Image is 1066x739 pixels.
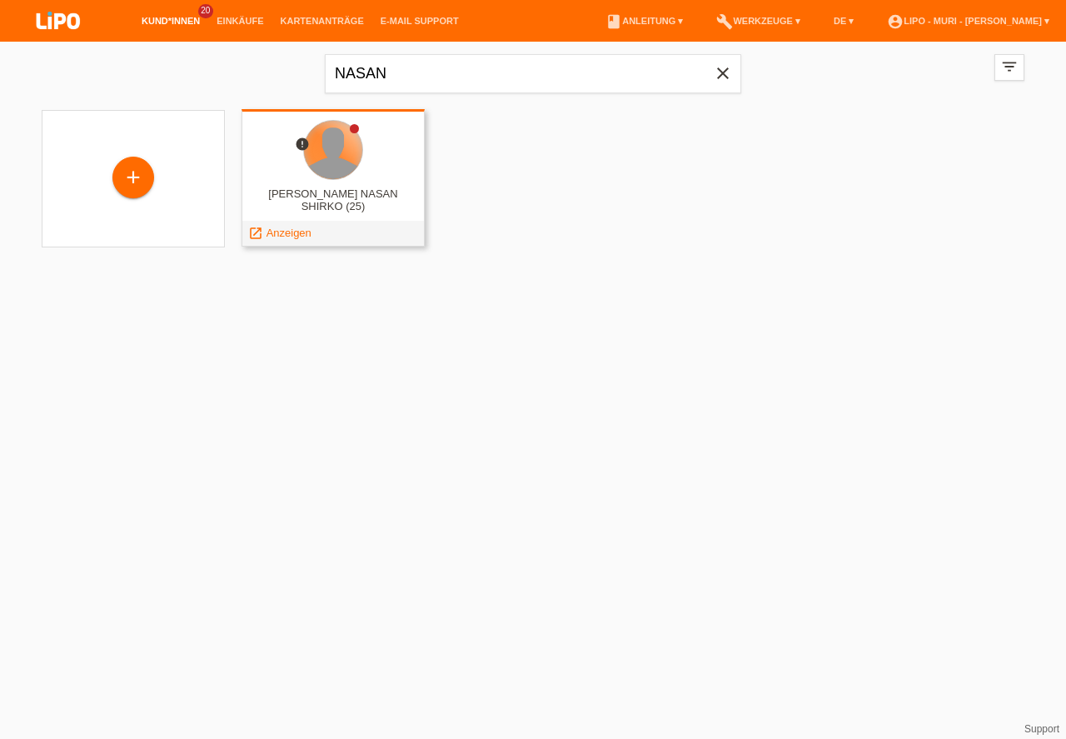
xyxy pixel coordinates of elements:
[113,163,153,192] div: Kund*in hinzufügen
[597,16,691,26] a: bookAnleitung ▾
[208,16,271,26] a: Einkäufe
[825,16,862,26] a: DE ▾
[372,16,467,26] a: E-Mail Support
[713,63,733,83] i: close
[266,227,311,239] span: Anzeigen
[1000,57,1019,76] i: filter_list
[887,13,904,30] i: account_circle
[605,13,622,30] i: book
[295,137,310,152] i: error
[17,34,100,47] a: LIPO pay
[248,226,263,241] i: launch
[295,137,310,154] div: Unbestätigt, in Bearbeitung
[879,16,1058,26] a: account_circleLIPO - Muri - [PERSON_NAME] ▾
[255,187,411,214] div: [PERSON_NAME] NASAN SHIRKO (25)
[133,16,208,26] a: Kund*innen
[198,4,213,18] span: 20
[248,227,311,239] a: launch Anzeigen
[716,13,733,30] i: build
[1024,723,1059,735] a: Support
[272,16,372,26] a: Kartenanträge
[325,54,741,93] input: Suche...
[708,16,809,26] a: buildWerkzeuge ▾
